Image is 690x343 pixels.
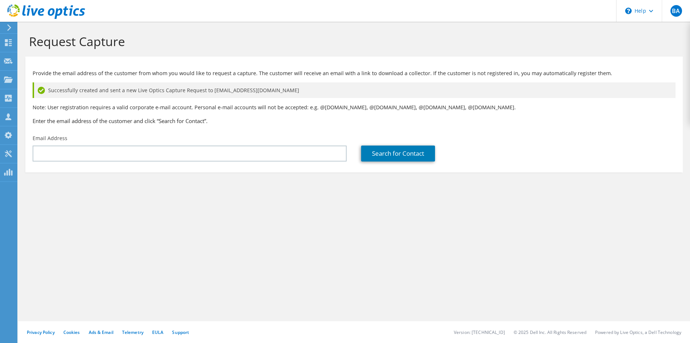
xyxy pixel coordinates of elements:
[514,329,586,335] li: © 2025 Dell Inc. All Rights Reserved
[33,135,67,142] label: Email Address
[27,329,55,335] a: Privacy Policy
[454,329,505,335] li: Version: [TECHNICAL_ID]
[361,146,435,162] a: Search for Contact
[625,8,632,14] svg: \n
[89,329,113,335] a: Ads & Email
[172,329,189,335] a: Support
[670,5,682,17] span: BA
[33,69,676,77] p: Provide the email address of the customer from whom you would like to request a capture. The cust...
[63,329,80,335] a: Cookies
[152,329,163,335] a: EULA
[33,103,676,111] p: Note: User registration requires a valid corporate e-mail account. Personal e-mail accounts will ...
[33,117,676,125] h3: Enter the email address of the customer and click “Search for Contact”.
[122,329,143,335] a: Telemetry
[595,329,681,335] li: Powered by Live Optics, a Dell Technology
[48,86,299,94] span: Successfully created and sent a new Live Optics Capture Request to [EMAIL_ADDRESS][DOMAIN_NAME]
[29,34,676,49] h1: Request Capture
